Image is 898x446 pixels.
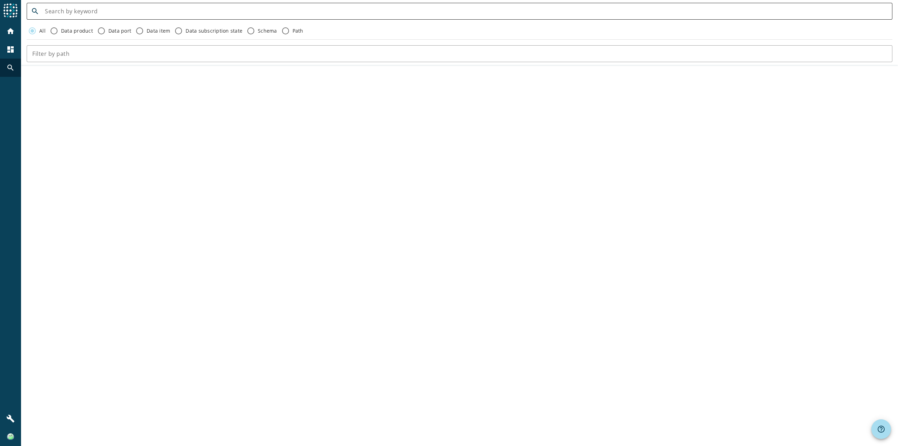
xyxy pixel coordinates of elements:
[4,4,18,18] img: spoud-logo.svg
[184,27,242,34] label: Data subscription state
[6,27,15,35] mat-icon: home
[877,425,885,433] mat-icon: help_outline
[60,27,93,34] label: Data product
[6,414,15,423] mat-icon: build
[6,64,15,72] mat-icon: search
[145,27,170,34] label: Data item
[107,27,131,34] label: Data port
[291,27,303,34] label: Path
[6,45,15,54] mat-icon: dashboard
[38,27,46,34] label: All
[7,433,14,440] img: 6bed4d6d5c24547af52003b884bdc343
[32,49,887,58] input: Filter by path
[256,27,277,34] label: Schema
[45,7,887,15] input: Search by keyword
[27,7,43,15] mat-icon: search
